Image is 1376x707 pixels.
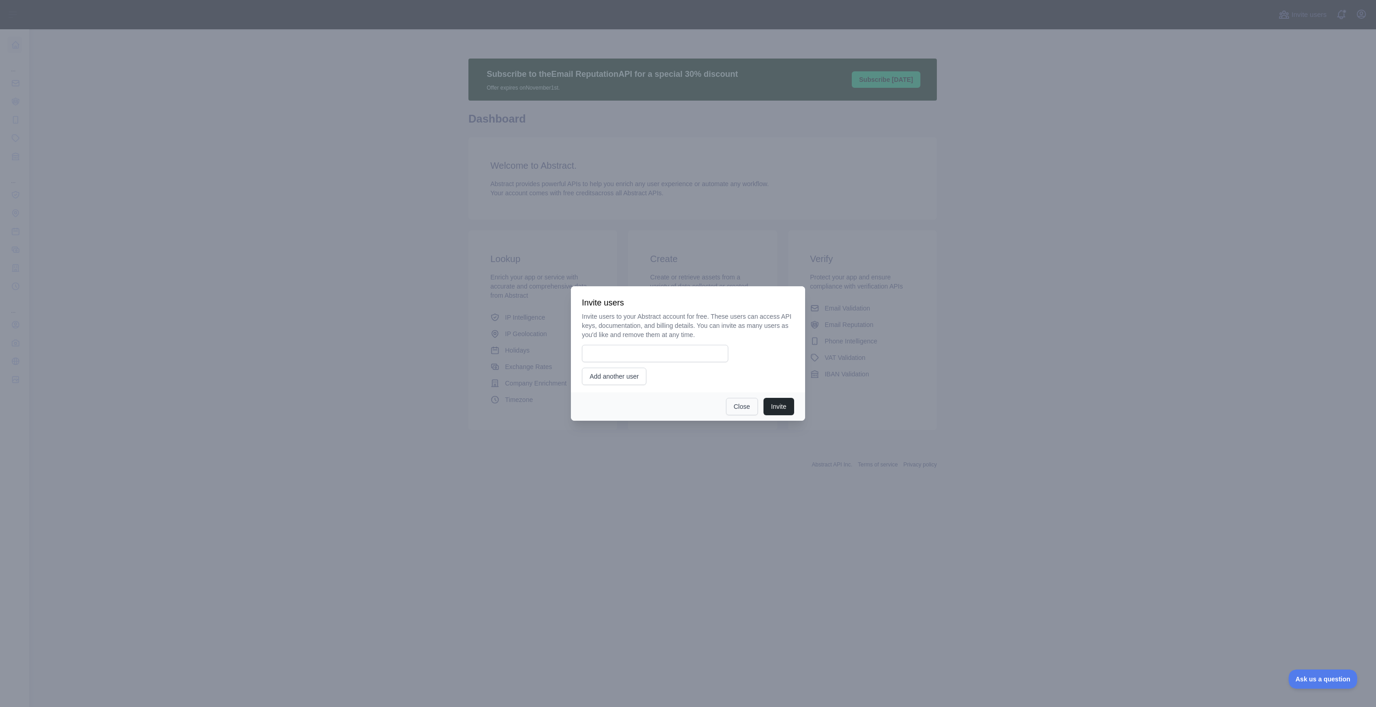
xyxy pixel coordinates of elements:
[1289,670,1358,689] iframe: Toggle Customer Support
[726,398,758,415] button: Close
[582,312,794,339] p: Invite users to your Abstract account for free. These users can access API keys, documentation, a...
[582,368,646,385] button: Add another user
[763,398,794,415] button: Invite
[582,297,794,308] h3: Invite users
